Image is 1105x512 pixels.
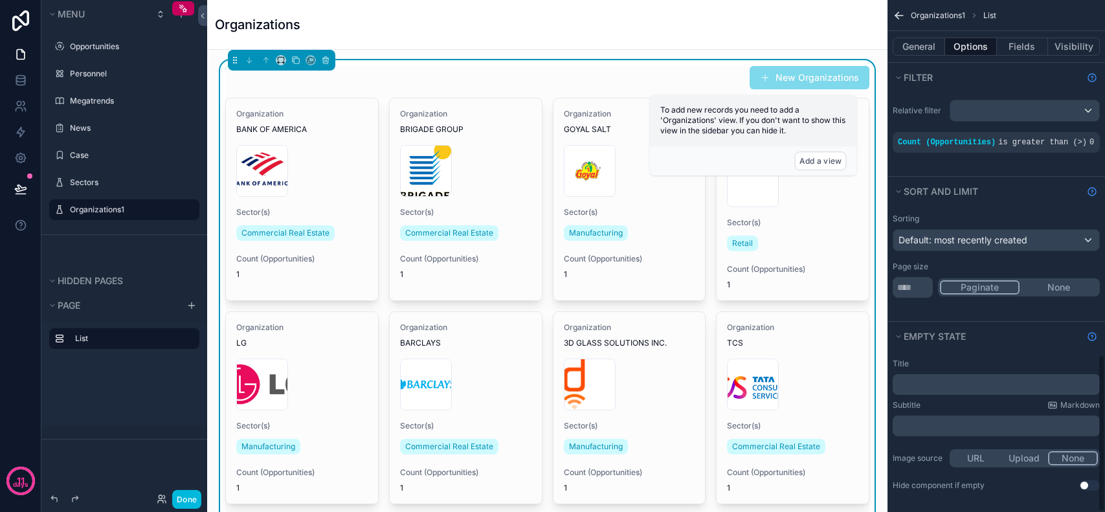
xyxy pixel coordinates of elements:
span: Commercial Real Estate [405,228,493,238]
span: Commercial Real Estate [241,228,329,238]
div: scrollable content [41,322,207,362]
a: Retail [727,236,758,251]
span: Organization [564,322,695,333]
label: News [70,123,192,133]
span: Menu [58,8,85,19]
p: 11 [17,474,25,487]
button: Upload [1000,451,1049,465]
span: GOYAL SALT [564,124,695,135]
button: Hidden pages [47,272,194,290]
label: Page size [893,262,928,272]
button: Paginate [940,280,1020,295]
span: Empty state [904,331,966,342]
span: Organization [564,109,695,119]
a: Manufacturing [564,225,628,241]
label: Subtitle [893,400,921,410]
button: Fields [997,38,1049,56]
span: List [983,10,996,21]
span: is greater than (>) [998,138,1087,147]
svg: Show help information [1087,331,1097,342]
button: Visibility [1048,38,1100,56]
button: URL [952,451,1000,465]
span: Organization [236,322,368,333]
label: Opportunities [70,41,192,52]
span: TCS [727,338,858,348]
button: Done [172,490,201,509]
label: List [75,333,189,344]
span: Manufacturing [569,441,623,452]
label: Organizations1 [70,205,192,215]
div: Hide component if empty [893,480,985,491]
span: Organizations1 [911,10,965,21]
span: Default: most recently created [899,234,1027,245]
span: Count (Opportunities) [564,254,695,264]
button: Options [945,38,997,56]
svg: Show help information [1087,72,1097,83]
a: Commercial Real Estate [236,225,335,241]
span: Organization [727,322,858,333]
span: Count (Opportunities) [564,467,695,478]
label: Sectors [70,177,192,188]
span: Organization [400,322,531,333]
button: Default: most recently created [893,229,1100,251]
span: 1 [564,483,695,493]
span: Sort And Limit [904,186,978,197]
span: BRIGADE GROUP [400,124,531,135]
label: Megatrends [70,96,192,106]
span: 3D GLASS SOLUTIONS INC. [564,338,695,348]
span: Manufacturing [569,228,623,238]
span: Retail [732,238,753,249]
span: Count (Opportunities) [727,264,858,274]
span: Page [58,300,80,311]
label: Relative filter [893,106,944,116]
label: Title [893,359,909,369]
span: Sector(s) [400,421,531,431]
span: Commercial Real Estate [732,441,820,452]
span: Sector(s) [727,421,858,431]
span: Commercial Real Estate [405,441,493,452]
span: Manufacturing [241,441,295,452]
span: Sector(s) [564,421,695,431]
span: Organization [400,109,531,119]
span: Organization [236,109,368,119]
span: LG [236,338,368,348]
label: Case [70,150,192,161]
a: Markdown [1047,400,1100,410]
button: Add a view [795,151,847,170]
span: Count (Opportunities) [400,467,531,478]
span: Count (Opportunities) [727,467,858,478]
a: Commercial Real Estate [727,439,825,454]
span: BANK OF AMERICA [236,124,368,135]
h1: Organizations [215,16,300,34]
button: Filter [893,69,1082,87]
span: Sector(s) [400,207,531,217]
span: 1 [564,269,695,280]
span: Sector(s) [727,217,858,228]
button: Sort And Limit [893,183,1082,201]
button: General [893,38,945,56]
button: Page [47,296,179,315]
span: Count (Opportunities) [898,138,996,147]
button: None [1048,451,1098,465]
button: New Organizations [750,66,869,89]
button: Empty state [893,328,1082,346]
label: Sorting [893,214,919,224]
span: Count (Opportunities) [236,467,368,478]
a: Commercial Real Estate [400,225,498,241]
span: 1 [400,269,531,280]
span: Sector(s) [236,421,368,431]
span: Sector(s) [236,207,368,217]
a: Manufacturing [564,439,628,454]
span: 1 [727,280,858,290]
a: Manufacturing [236,439,300,454]
span: 1 [400,483,531,493]
label: Personnel [70,69,192,79]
